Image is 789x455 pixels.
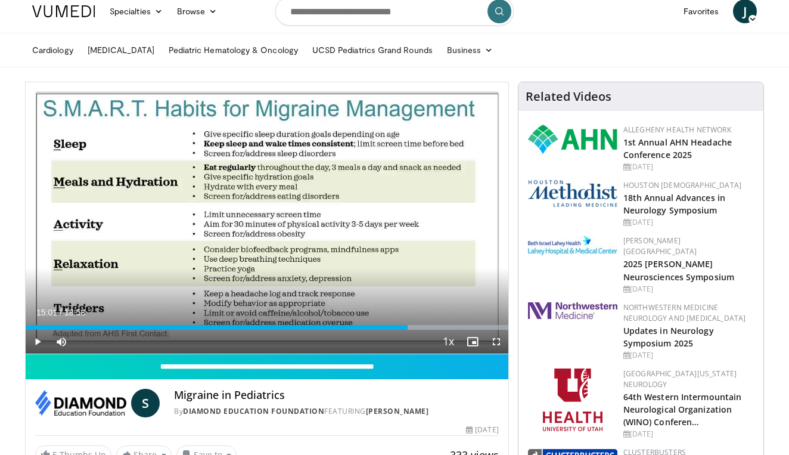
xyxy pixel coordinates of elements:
[623,217,754,228] div: [DATE]
[528,125,617,154] img: 628ffacf-ddeb-4409-8647-b4d1102df243.png.150x105_q85_autocrop_double_scale_upscale_version-0.2.png
[26,330,49,354] button: Play
[32,5,95,17] img: VuMedi Logo
[623,284,754,295] div: [DATE]
[174,406,498,417] div: By FEATURING
[623,125,731,135] a: Allegheny Health Network
[623,350,754,361] div: [DATE]
[26,82,508,354] video-js: Video Player
[64,308,85,317] span: 18:58
[623,180,741,190] a: Houston [DEMOGRAPHIC_DATA]
[623,162,754,172] div: [DATE]
[623,302,746,323] a: Northwestern Medicine Neurology and [MEDICAL_DATA]
[35,389,126,417] img: Diamond Education Foundation
[528,180,617,207] img: 5e4488cc-e109-4a4e-9fd9-73bb9237ee91.png.150x105_q85_autocrop_double_scale_upscale_version-0.2.png
[440,38,501,62] a: Business
[623,236,697,256] a: [PERSON_NAME][GEOGRAPHIC_DATA]
[305,38,440,62] a: UCSD Pediatrics Grand Rounds
[623,192,725,216] a: 18th Annual Advances in Neurology Symposium
[623,369,737,389] a: [GEOGRAPHIC_DATA][US_STATE] Neurology
[183,406,324,416] a: Diamond Education Foundation
[174,389,498,402] h4: Migraine in Pediatrics
[80,38,161,62] a: [MEDICAL_DATA]
[36,308,57,317] span: 15:01
[528,302,617,319] img: 2a462fb6-9365-492a-ac79-3166a6f924d8.png.150x105_q85_autocrop_double_scale_upscale_version-0.2.jpg
[466,425,498,435] div: [DATE]
[623,325,714,349] a: Updates in Neurology Symposium 2025
[25,38,80,62] a: Cardiology
[161,38,305,62] a: Pediatric Hematology & Oncology
[623,137,732,160] a: 1st Annual AHN Headache Conference 2025
[526,89,611,104] h4: Related Videos
[484,330,508,354] button: Fullscreen
[60,308,62,317] span: /
[528,236,617,255] img: e7977282-282c-4444-820d-7cc2733560fd.jpg.150x105_q85_autocrop_double_scale_upscale_version-0.2.jpg
[623,429,754,439] div: [DATE]
[49,330,73,354] button: Mute
[623,258,734,282] a: 2025 [PERSON_NAME] Neurosciences Symposium
[543,369,602,431] img: f6362829-b0a3-407d-a044-59546adfd345.png.150x105_q85_autocrop_double_scale_upscale_version-0.2.png
[623,391,742,428] a: 64th Western Intermountain Neurological Organization (WINO) Conferen…
[437,330,461,354] button: Playback Rate
[461,330,484,354] button: Enable picture-in-picture mode
[26,325,508,330] div: Progress Bar
[366,406,429,416] a: [PERSON_NAME]
[131,389,160,417] a: S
